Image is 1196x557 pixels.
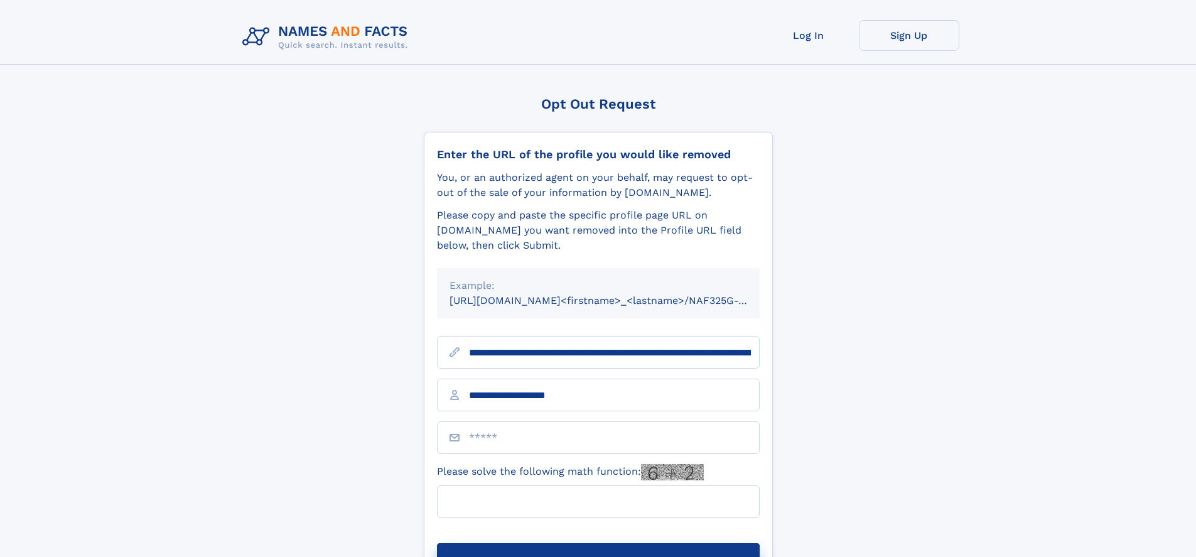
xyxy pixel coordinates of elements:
[237,20,418,54] img: Logo Names and Facts
[450,278,747,293] div: Example:
[424,96,773,112] div: Opt Out Request
[437,464,704,480] label: Please solve the following math function:
[859,20,959,51] a: Sign Up
[437,170,760,200] div: You, or an authorized agent on your behalf, may request to opt-out of the sale of your informatio...
[450,295,784,306] small: [URL][DOMAIN_NAME]<firstname>_<lastname>/NAF325G-xxxxxxxx
[437,148,760,161] div: Enter the URL of the profile you would like removed
[437,208,760,253] div: Please copy and paste the specific profile page URL on [DOMAIN_NAME] you want removed into the Pr...
[758,20,859,51] a: Log In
